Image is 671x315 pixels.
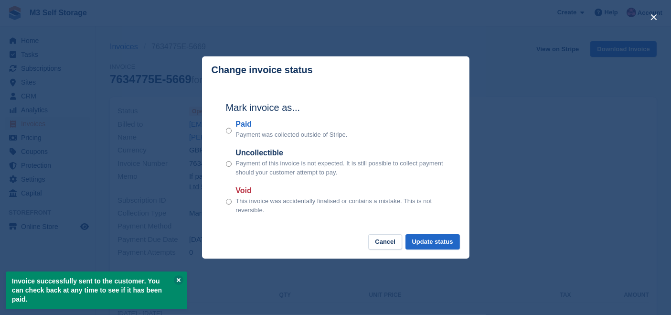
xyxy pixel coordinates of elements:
[235,185,445,196] label: Void
[235,147,445,159] label: Uncollectible
[405,234,460,250] button: Update status
[226,100,446,115] h2: Mark invoice as...
[235,196,445,215] p: This invoice was accidentally finalised or contains a mistake. This is not reversible.
[212,65,313,76] p: Change invoice status
[6,272,187,309] p: Invoice successfully sent to the customer. You can check back at any time to see if it has been p...
[368,234,402,250] button: Cancel
[646,10,661,25] button: close
[235,159,445,177] p: Payment of this invoice is not expected. It is still possible to collect payment should your cust...
[235,130,347,140] p: Payment was collected outside of Stripe.
[235,119,347,130] label: Paid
